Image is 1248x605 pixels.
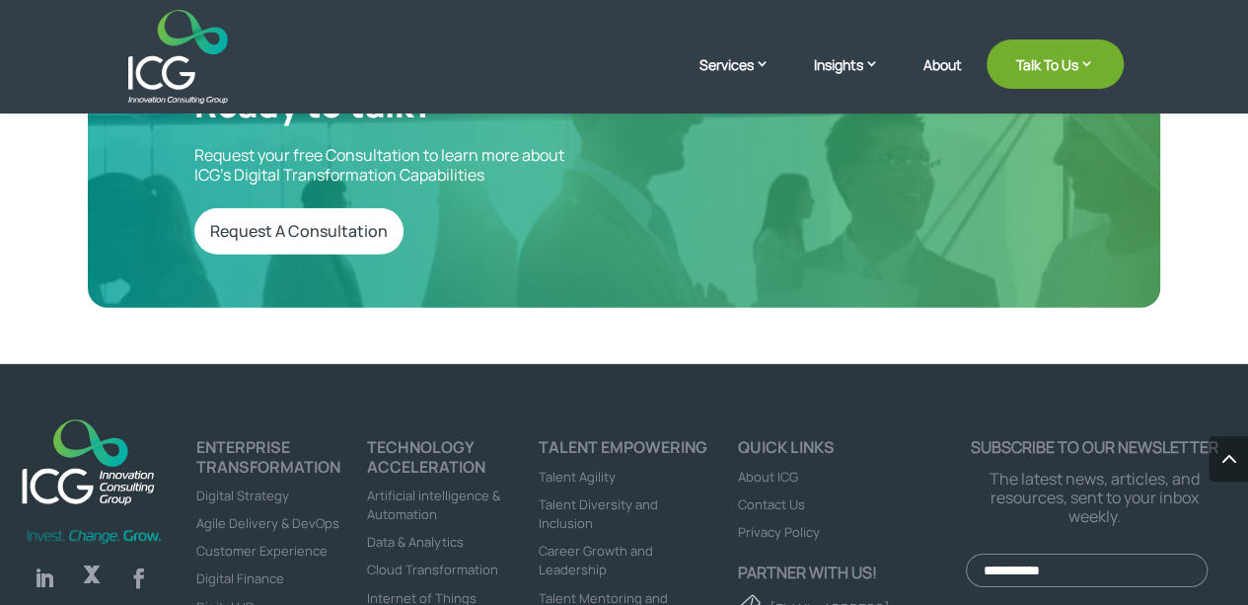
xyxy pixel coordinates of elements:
a: Artificial intelligence & Automation [367,487,500,523]
p: Partner with us! [738,564,966,582]
a: Cloud Transformation [367,561,498,578]
a: Digital Finance [196,569,284,587]
img: ICG [128,10,228,104]
a: Digital Strategy [196,487,289,504]
img: ICG-new logo (1) [12,410,164,513]
a: Follow on X [72,559,111,598]
a: Follow on Facebook [119,559,159,598]
a: Career Growth and Leadership [539,542,653,578]
a: Contact Us [738,495,805,513]
a: Insights [814,54,899,104]
p: Request your free Consultation to learn more about ICG’s Digital Transformation Capabilities [194,146,600,184]
a: Talent Diversity and Inclusion [539,495,658,532]
a: Follow on LinkedIn [25,559,64,598]
a: About ICG [738,468,798,486]
a: Customer Experience [196,542,328,560]
a: About [923,57,962,104]
a: Services [699,54,789,104]
a: Data & Analytics [367,533,464,551]
h4: ENTERPRISE TRANSFORMATION [196,438,367,485]
h4: Talent Empowering [539,438,709,466]
img: Invest-Change-Grow-Green [25,528,164,545]
a: Talent Agility [539,468,616,486]
a: Agile Delivery & DevOps [196,514,339,532]
a: Talk To Us [987,39,1124,89]
a: logo_footer [12,410,164,517]
h4: Quick links [738,438,966,466]
h4: TECHNOLOGY ACCELERATION [367,438,538,485]
a: Request A Consultation [194,208,404,255]
iframe: Chat Widget [919,392,1248,605]
a: Privacy Policy [738,523,820,541]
